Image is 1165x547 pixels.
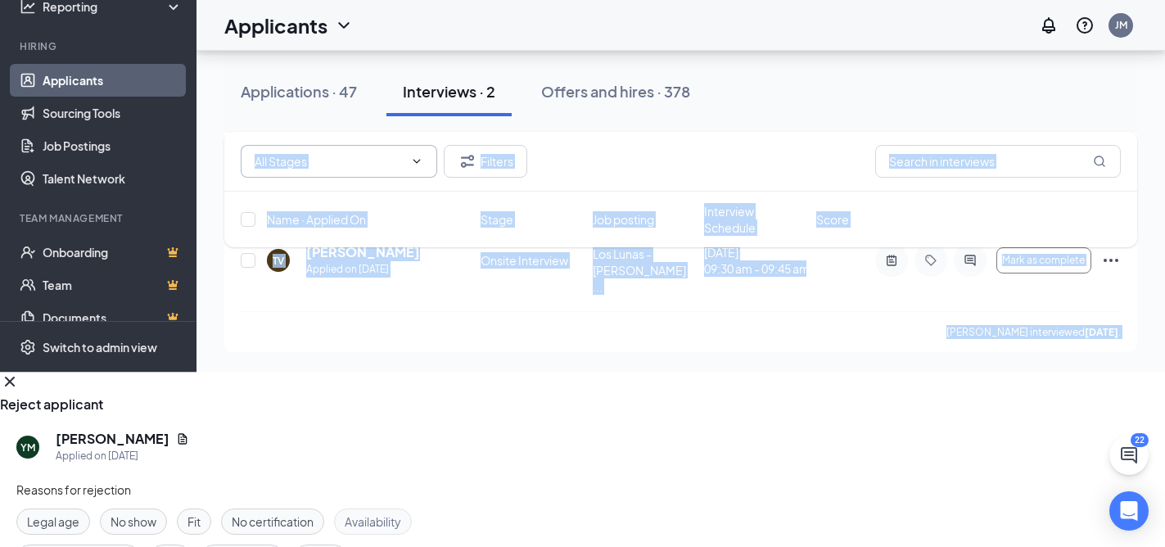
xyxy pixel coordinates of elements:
[255,152,404,170] input: All Stages
[111,513,156,531] span: No show
[43,64,183,97] a: Applicants
[43,162,183,195] a: Talent Network
[56,448,189,464] div: Applied on [DATE]
[224,11,327,39] h1: Applicants
[946,325,1121,339] p: [PERSON_NAME] interviewed .
[20,39,179,53] div: Hiring
[704,203,806,236] span: Interview Schedule
[187,513,201,531] span: Fit
[593,246,695,295] p: Los Lunas - [PERSON_NAME] ...
[1085,326,1118,338] b: [DATE]
[334,16,354,35] svg: ChevronDown
[1039,16,1059,35] svg: Notifications
[1093,155,1106,168] svg: MagnifyingGlass
[306,261,420,278] div: Applied on [DATE]
[43,236,183,269] a: OnboardingCrown
[267,211,366,228] span: Name · Applied On
[403,81,495,102] div: Interviews · 2
[1075,16,1095,35] svg: QuestionInfo
[458,151,477,171] svg: Filter
[27,513,79,531] span: Legal age
[1109,491,1149,531] div: Open Intercom Messenger
[43,129,183,162] a: Job Postings
[241,81,357,102] div: Applications · 47
[816,211,849,228] span: Score
[43,301,183,334] a: DocumentsCrown
[444,145,527,178] button: Filter Filters
[43,269,183,301] a: TeamCrown
[20,441,35,454] div: YM
[43,97,183,129] a: Sourcing Tools
[16,482,131,497] span: Reasons for rejection
[541,81,690,102] div: Offers and hires · 378
[232,513,314,531] span: No certification
[56,430,169,448] h5: [PERSON_NAME]
[43,339,157,355] div: Switch to admin view
[20,211,179,225] div: Team Management
[593,211,654,228] span: Job posting
[176,432,189,445] svg: Document
[1115,18,1127,32] div: JM
[481,211,513,228] span: Stage
[1109,436,1149,475] button: ChatActive
[1119,445,1139,465] svg: ChatActive
[875,145,1121,178] input: Search in interviews
[704,260,806,277] span: 09:30 am - 09:45 am
[20,339,36,355] svg: Settings
[1131,433,1149,447] div: 22
[410,155,423,168] svg: ChevronDown
[345,513,401,531] span: Availability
